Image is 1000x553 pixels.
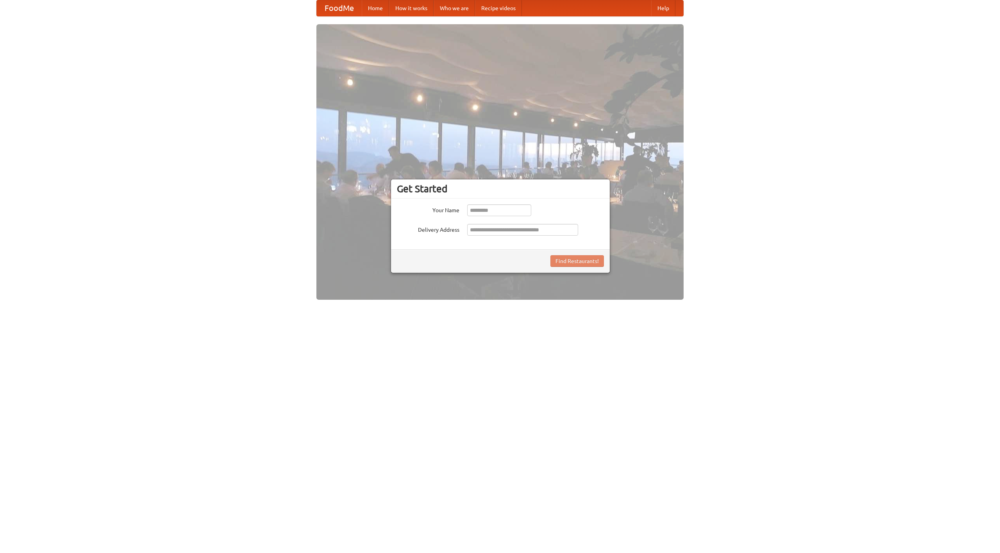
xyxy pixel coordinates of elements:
label: Your Name [397,204,459,214]
a: How it works [389,0,434,16]
label: Delivery Address [397,224,459,234]
a: Who we are [434,0,475,16]
button: Find Restaurants! [550,255,604,267]
a: Recipe videos [475,0,522,16]
a: Help [651,0,675,16]
h3: Get Started [397,183,604,195]
a: FoodMe [317,0,362,16]
a: Home [362,0,389,16]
